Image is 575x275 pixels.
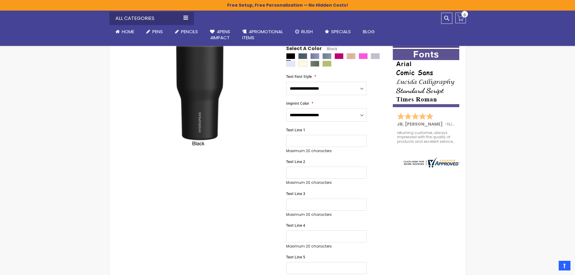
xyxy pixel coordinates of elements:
a: Pens [140,25,169,38]
span: Text Line 1 [286,127,305,133]
a: Home [109,25,140,38]
p: Maximum 20 characters [286,149,367,153]
span: Pencils [181,28,198,35]
span: Text Line 3 [286,191,305,196]
a: 4Pens4impact [204,25,236,45]
div: Iceberg [371,53,380,59]
a: 4pens.com certificate URL [402,164,460,169]
a: Rush [289,25,319,38]
a: 4PROMOTIONALITEMS [236,25,289,45]
span: Black [322,46,337,51]
span: Pens [152,28,163,35]
div: All Categories [109,12,194,25]
span: Specials [331,28,351,35]
a: 0 [455,13,466,23]
div: Pink [359,53,368,59]
span: Imprint Color [286,101,309,106]
div: Black [286,53,295,59]
div: returning customer, always impressed with the quality of products and excelent service, will retu... [397,131,456,144]
img: 4pens.com widget logo [402,157,460,168]
div: Ivory [298,61,307,67]
a: Pencils [169,25,204,38]
span: Text Font Style [286,74,312,79]
a: Top [559,261,570,270]
span: - , [445,121,497,127]
span: NJ [447,121,455,127]
p: Maximum 20 characters [286,180,367,185]
div: Fushia [334,53,344,59]
p: Maximum 20 characters [286,244,367,249]
div: French Blue [298,53,307,59]
span: Blog [363,28,375,35]
div: Modern Blue [322,53,331,59]
a: Blog [357,25,381,38]
div: Lavender [286,61,295,67]
span: Text Line 5 [286,254,305,260]
img: font-personalization-examples [393,49,459,107]
div: Citrus [322,61,331,67]
span: 0 [464,12,466,18]
span: Rush [301,28,313,35]
span: 4Pens 4impact [210,28,230,41]
div: Peony [347,53,356,59]
a: Specials [319,25,357,38]
span: Text Line 4 [286,223,305,228]
span: Select A Color [286,45,322,53]
div: Sage Leaf Green [310,61,319,67]
p: Maximum 20 characters [286,212,367,217]
div: Periwinkle Blue [310,53,319,59]
span: Home [122,28,134,35]
span: 4PROMOTIONAL ITEMS [242,28,283,41]
span: JB, [PERSON_NAME] [397,121,445,127]
span: Text Line 2 [286,159,305,164]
